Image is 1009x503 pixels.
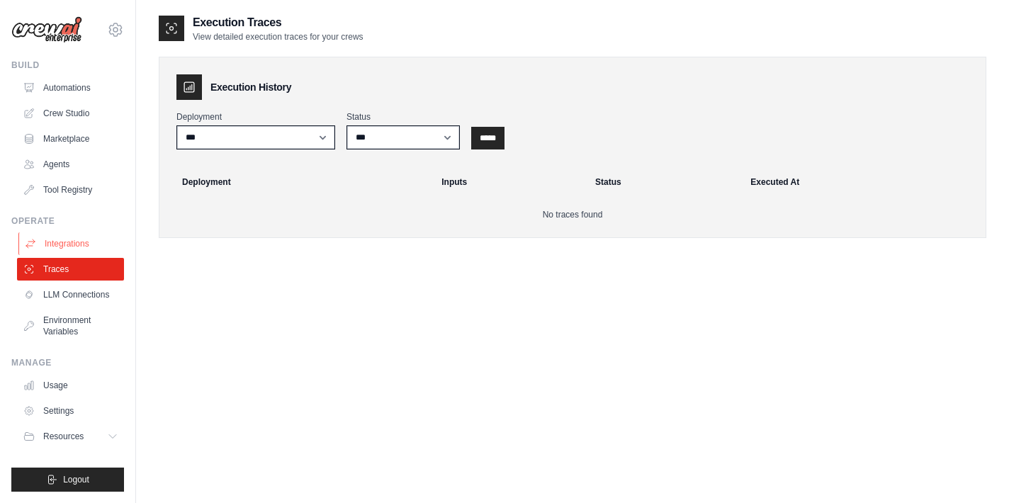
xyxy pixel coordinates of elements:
[17,309,124,343] a: Environment Variables
[587,166,742,198] th: Status
[17,102,124,125] a: Crew Studio
[18,232,125,255] a: Integrations
[17,283,124,306] a: LLM Connections
[193,14,363,31] h2: Execution Traces
[17,258,124,281] a: Traces
[17,374,124,397] a: Usage
[43,431,84,442] span: Resources
[17,425,124,448] button: Resources
[210,80,291,94] h3: Execution History
[11,60,124,71] div: Build
[63,474,89,485] span: Logout
[176,111,335,123] label: Deployment
[17,128,124,150] a: Marketplace
[11,357,124,368] div: Manage
[193,31,363,43] p: View detailed execution traces for your crews
[17,153,124,176] a: Agents
[165,166,433,198] th: Deployment
[17,400,124,422] a: Settings
[742,166,980,198] th: Executed At
[17,179,124,201] a: Tool Registry
[11,215,124,227] div: Operate
[176,209,969,220] p: No traces found
[11,468,124,492] button: Logout
[17,77,124,99] a: Automations
[433,166,587,198] th: Inputs
[346,111,460,123] label: Status
[11,16,82,43] img: Logo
